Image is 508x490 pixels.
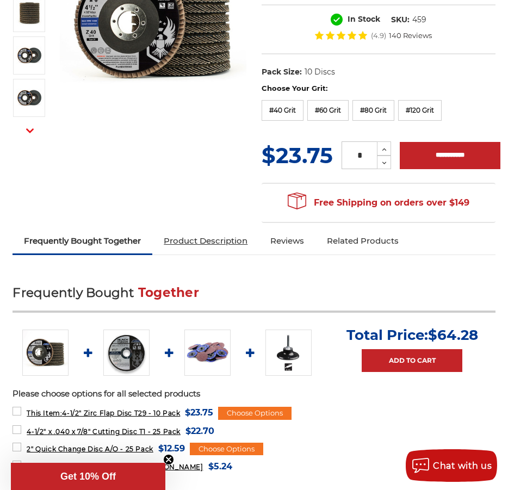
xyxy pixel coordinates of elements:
span: $23.75 [262,142,333,169]
span: $5.24 [208,459,232,474]
button: Chat with us [406,449,497,482]
label: Choose Your Grit: [262,83,495,94]
span: Free Shipping on orders over $149 [288,192,469,214]
img: 60 grit zirc flap disc [16,84,43,111]
a: Frequently Bought Together [13,229,152,253]
span: $12.59 [158,441,185,456]
span: 4-1/2" x .040 x 7/8" Cutting Disc T1 - 25 Pack [27,427,181,436]
dd: 10 Discs [305,66,335,78]
div: Choose Options [218,407,292,420]
span: (4.9) [371,32,386,39]
a: Reviews [259,229,315,253]
a: Add to Cart [362,349,462,372]
span: 140 Reviews [389,32,432,39]
button: Next [17,119,43,142]
dt: SKU: [391,14,410,26]
span: $23.75 [185,405,213,420]
a: Related Products [315,229,410,253]
span: $64.28 [428,326,478,344]
strong: This Item: [27,409,62,417]
span: Chat with us [433,461,492,471]
dt: Pack Size: [262,66,302,78]
span: 4-1/2" Zirc Flap Disc T29 - 10 Pack [27,409,180,417]
a: Product Description [152,229,259,253]
img: 40 grit zirc flap disc [16,42,43,69]
p: Total Price: [346,326,478,344]
dd: 459 [412,14,426,26]
span: Together [138,285,199,300]
span: 2" Quick Change Disc A/O - 25 Pack [27,445,153,453]
span: Frequently Bought [13,285,134,300]
p: Please choose options for all selected products [13,388,495,400]
button: Close teaser [163,454,174,465]
span: $22.70 [185,424,214,438]
img: 4.5" Black Hawk Zirconia Flap Disc 10 Pack [22,330,69,376]
div: Get 10% OffClose teaser [11,463,165,490]
div: Choose Options [190,443,263,456]
span: In Stock [348,14,380,24]
span: Get 10% Off [60,471,116,482]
